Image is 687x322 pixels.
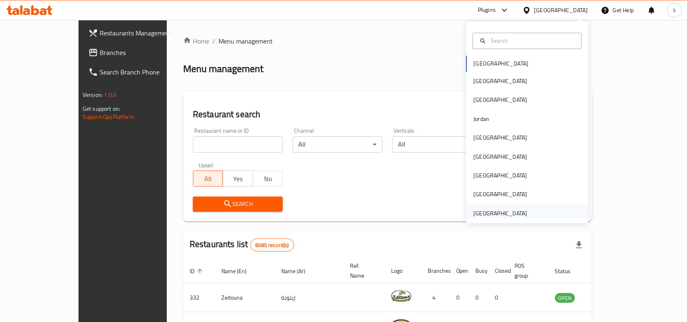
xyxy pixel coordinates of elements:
[489,258,508,283] th: Closed
[190,238,294,252] h2: Restaurants list
[421,258,450,283] th: Branches
[193,136,283,153] input: Search for restaurant name or ID..
[469,258,489,283] th: Busy
[183,36,209,46] a: Home
[183,283,215,312] td: 332
[515,261,539,280] span: POS group
[474,190,527,199] div: [GEOGRAPHIC_DATA]
[450,283,469,312] td: 0
[197,173,220,185] span: All
[350,261,375,280] span: Ref. Name
[385,258,421,283] th: Logo
[104,90,116,100] span: 1.0.0
[673,6,676,15] span: k
[82,23,193,43] a: Restaurants Management
[193,171,223,187] button: All
[83,90,103,100] span: Version:
[421,283,450,312] td: 4
[183,36,592,46] nav: breadcrumb
[478,5,496,15] div: Plugins
[100,67,187,77] span: Search Branch Phone
[474,171,527,180] div: [GEOGRAPHIC_DATA]
[256,173,280,185] span: No
[199,199,276,209] span: Search
[534,6,588,15] div: [GEOGRAPHIC_DATA]
[253,171,283,187] button: No
[223,171,253,187] button: Yes
[183,62,263,75] h2: Menu management
[474,96,527,105] div: [GEOGRAPHIC_DATA]
[190,266,205,276] span: ID
[469,283,489,312] td: 0
[474,77,527,86] div: [GEOGRAPHIC_DATA]
[83,112,134,122] a: Support.OpsPlatform
[83,103,120,114] span: Get support on:
[100,48,187,57] span: Branches
[193,108,582,120] h2: Restaurant search
[489,283,508,312] td: 0
[250,239,294,252] div: Total records count
[474,134,527,142] div: [GEOGRAPHIC_DATA]
[212,36,215,46] li: /
[82,62,193,82] a: Search Branch Phone
[474,114,490,123] div: Jordan
[226,173,249,185] span: Yes
[392,136,482,153] div: All
[215,283,275,312] td: Zeitouna
[82,43,193,62] a: Branches
[221,266,257,276] span: Name (En)
[275,283,343,312] td: زيتونة
[474,209,527,218] div: [GEOGRAPHIC_DATA]
[251,241,294,249] span: 6085 record(s)
[555,294,575,303] span: OPEN
[193,197,283,212] button: Search
[219,36,273,46] span: Menu management
[569,235,589,255] div: Export file
[293,136,383,153] div: All
[100,28,187,38] span: Restaurants Management
[555,266,582,276] span: Status
[450,258,469,283] th: Open
[488,36,577,45] input: Search
[391,286,411,306] img: Zeitouna
[474,152,527,161] div: [GEOGRAPHIC_DATA]
[199,162,214,168] label: Upsell
[281,266,316,276] span: Name (Ar)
